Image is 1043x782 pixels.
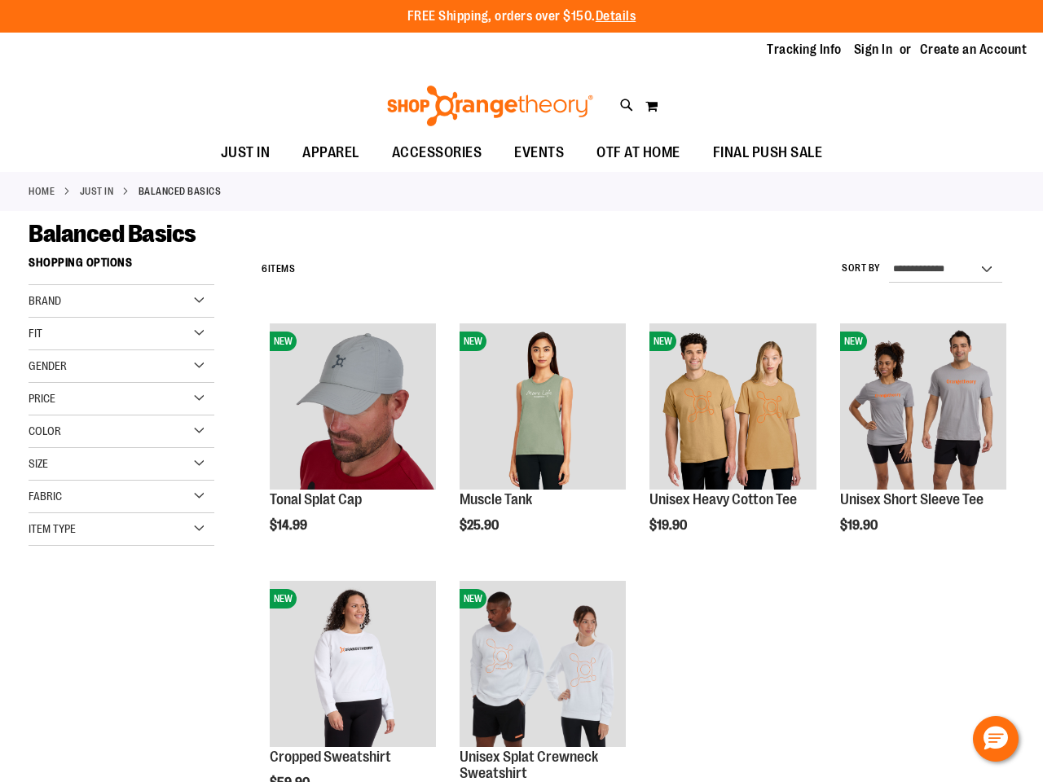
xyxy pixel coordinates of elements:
span: $19.90 [649,518,689,533]
span: Fabric [29,490,62,503]
span: $14.99 [270,518,310,533]
a: Muscle Tank [460,491,532,507]
a: OTF AT HOME [580,134,697,172]
img: Shop Orangetheory [385,86,596,126]
a: Unisex Splat Crewneck SweatshirtNEW [460,581,626,749]
a: Unisex Short Sleeve TeeNEW [840,323,1006,492]
div: product [451,315,634,574]
a: APPAREL [286,134,376,172]
span: $25.90 [460,518,501,533]
p: FREE Shipping, orders over $150. [407,7,636,26]
span: JUST IN [221,134,271,171]
a: Unisex Heavy Cotton Tee [649,491,797,507]
span: NEW [460,332,486,351]
span: APPAREL [302,134,359,171]
button: Hello, have a question? Let’s chat. [973,716,1019,762]
a: ACCESSORIES [376,134,499,172]
h2: Items [262,257,295,282]
a: FINAL PUSH SALE [697,134,839,172]
a: Sign In [854,41,893,59]
div: product [832,315,1014,574]
a: Unisex Heavy Cotton TeeNEW [649,323,816,492]
span: Balanced Basics [29,220,196,248]
label: Sort By [842,261,881,275]
span: Gender [29,359,67,372]
a: Front of 2024 Q3 Balanced Basic Womens Cropped SweatshirtNEW [270,581,436,749]
a: EVENTS [498,134,580,172]
div: product [641,315,824,574]
span: Price [29,392,55,405]
img: Unisex Heavy Cotton Tee [649,323,816,490]
span: Color [29,424,61,437]
a: JUST IN [205,134,287,171]
span: ACCESSORIES [392,134,482,171]
img: Unisex Short Sleeve Tee [840,323,1006,490]
span: FINAL PUSH SALE [713,134,823,171]
span: Fit [29,327,42,340]
img: Unisex Splat Crewneck Sweatshirt [460,581,626,747]
a: Details [596,9,636,24]
span: $19.90 [840,518,880,533]
a: Tracking Info [767,41,842,59]
span: Brand [29,294,61,307]
a: Unisex Splat Crewneck Sweatshirt [460,749,598,781]
strong: Balanced Basics [139,184,222,199]
a: Unisex Short Sleeve Tee [840,491,984,507]
span: NEW [649,332,676,351]
a: Product image for Grey Tonal Splat CapNEW [270,323,436,492]
a: Muscle TankNEW [460,323,626,492]
img: Muscle Tank [460,323,626,490]
a: JUST IN [80,184,114,199]
strong: Shopping Options [29,248,214,285]
span: EVENTS [514,134,564,171]
span: NEW [270,332,297,351]
span: Size [29,457,48,470]
span: NEW [460,589,486,608]
a: Create an Account [920,41,1028,59]
a: Cropped Sweatshirt [270,749,391,765]
span: OTF AT HOME [596,134,680,171]
div: product [262,315,444,574]
span: Item Type [29,522,76,535]
a: Tonal Splat Cap [270,491,362,507]
img: Front of 2024 Q3 Balanced Basic Womens Cropped Sweatshirt [270,581,436,747]
span: NEW [270,589,297,608]
img: Product image for Grey Tonal Splat Cap [270,323,436,490]
a: Home [29,184,55,199]
span: NEW [840,332,867,351]
span: 6 [262,263,268,275]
